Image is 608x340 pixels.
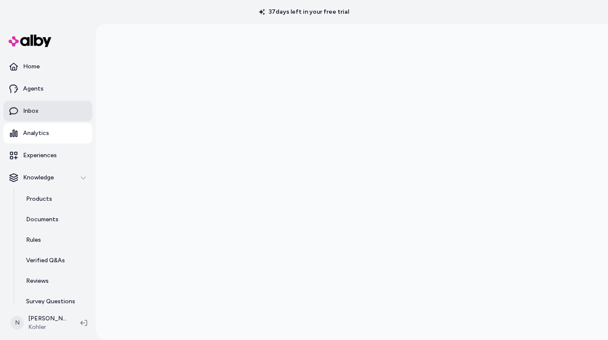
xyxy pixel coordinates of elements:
a: Agents [3,79,92,99]
a: Analytics [3,123,92,144]
button: Knowledge [3,167,92,188]
p: Knowledge [23,173,54,182]
a: Experiences [3,145,92,166]
a: Products [18,189,92,209]
a: Documents [18,209,92,230]
a: Home [3,56,92,77]
a: Reviews [18,271,92,291]
img: alby Logo [9,35,51,47]
p: [PERSON_NAME] [28,314,67,323]
p: Rules [26,236,41,244]
p: Survey Questions [26,297,75,306]
p: 37 days left in your free trial [254,8,354,16]
a: Verified Q&As [18,250,92,271]
p: Agents [23,85,44,93]
p: Home [23,62,40,71]
a: Rules [18,230,92,250]
p: Products [26,195,52,203]
p: Experiences [23,151,57,160]
a: Survey Questions [18,291,92,312]
span: N [10,316,24,330]
p: Documents [26,215,59,224]
p: Reviews [26,277,49,285]
p: Inbox [23,107,38,115]
p: Verified Q&As [26,256,65,265]
a: Inbox [3,101,92,121]
span: Kohler [28,323,67,331]
p: Analytics [23,129,49,138]
button: N[PERSON_NAME]Kohler [5,309,73,337]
